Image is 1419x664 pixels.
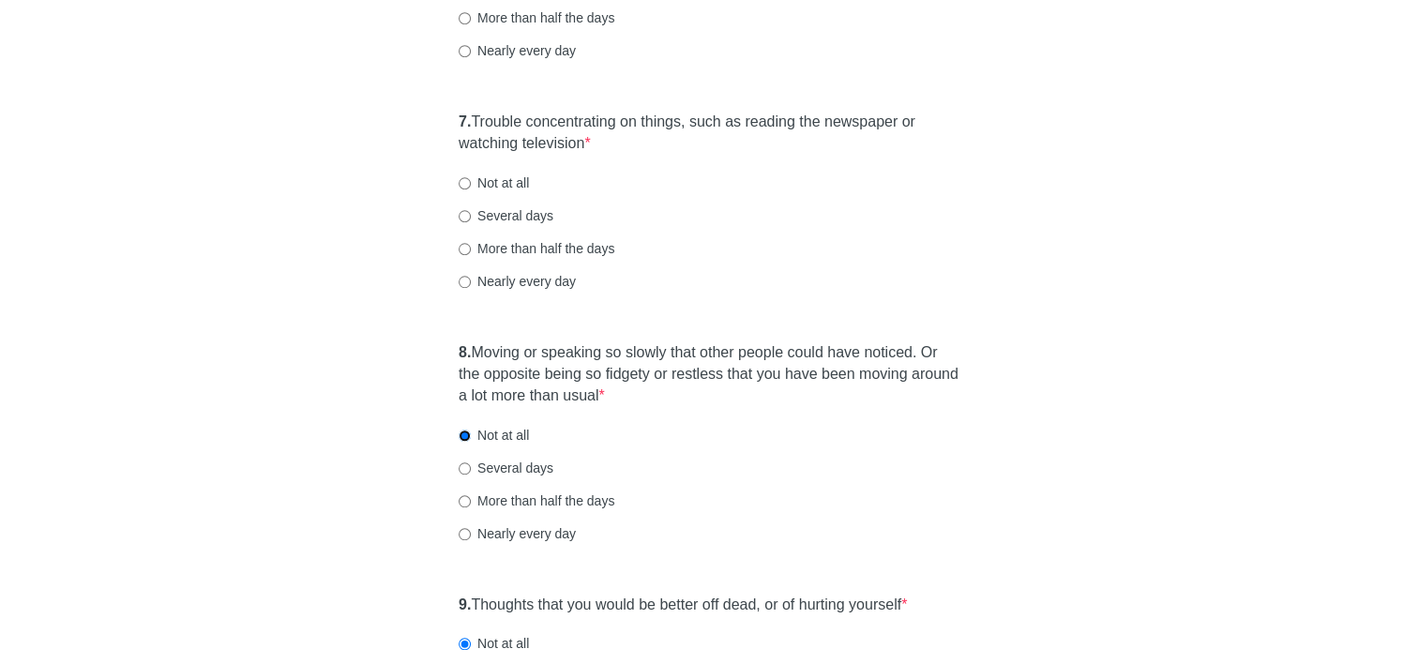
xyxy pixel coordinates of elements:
[459,462,471,475] input: Several days
[459,495,471,507] input: More than half the days
[459,210,471,222] input: Several days
[459,524,576,543] label: Nearly every day
[459,595,907,616] label: Thoughts that you would be better off dead, or of hurting yourself
[459,113,471,129] strong: 7.
[459,426,529,445] label: Not at all
[459,528,471,540] input: Nearly every day
[459,596,471,612] strong: 9.
[459,430,471,442] input: Not at all
[459,491,614,510] label: More than half the days
[459,174,529,192] label: Not at all
[459,239,614,258] label: More than half the days
[459,272,576,291] label: Nearly every day
[459,638,471,650] input: Not at all
[459,8,614,27] label: More than half the days
[459,344,471,360] strong: 8.
[459,459,553,477] label: Several days
[459,112,960,155] label: Trouble concentrating on things, such as reading the newspaper or watching television
[459,634,529,653] label: Not at all
[459,41,576,60] label: Nearly every day
[459,342,960,407] label: Moving or speaking so slowly that other people could have noticed. Or the opposite being so fidge...
[459,243,471,255] input: More than half the days
[459,177,471,189] input: Not at all
[459,12,471,24] input: More than half the days
[459,45,471,57] input: Nearly every day
[459,206,553,225] label: Several days
[459,276,471,288] input: Nearly every day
